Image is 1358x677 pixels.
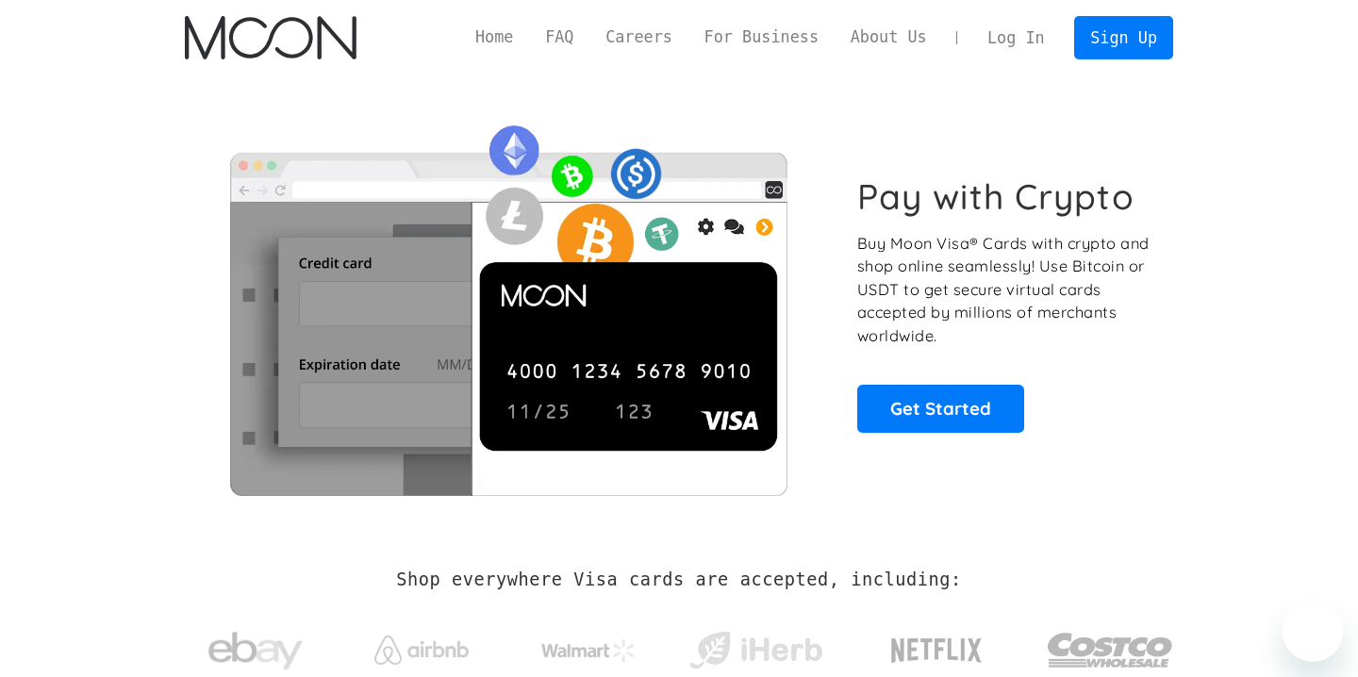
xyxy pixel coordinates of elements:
img: iHerb [686,626,826,675]
img: Netflix [889,627,984,674]
a: home [185,16,356,59]
img: Airbnb [374,636,469,665]
img: Walmart [541,639,636,662]
a: Home [459,25,529,49]
h2: Shop everywhere Visa cards are accepted, including: [396,570,961,590]
iframe: Кнопка запуска окна обмена сообщениями [1283,602,1343,662]
h1: Pay with Crypto [857,175,1134,218]
a: Sign Up [1074,16,1172,58]
img: Moon Cards let you spend your crypto anywhere Visa is accepted. [185,112,831,495]
a: For Business [688,25,835,49]
a: Careers [589,25,687,49]
a: Get Started [857,385,1024,432]
a: FAQ [529,25,589,49]
p: Buy Moon Visa® Cards with crypto and shop online seamlessly! Use Bitcoin or USDT to get secure vi... [857,232,1152,348]
img: Moon Logo [185,16,356,59]
a: Airbnb [352,617,492,674]
a: Walmart [519,620,659,671]
a: Log In [971,17,1060,58]
a: About Us [835,25,943,49]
